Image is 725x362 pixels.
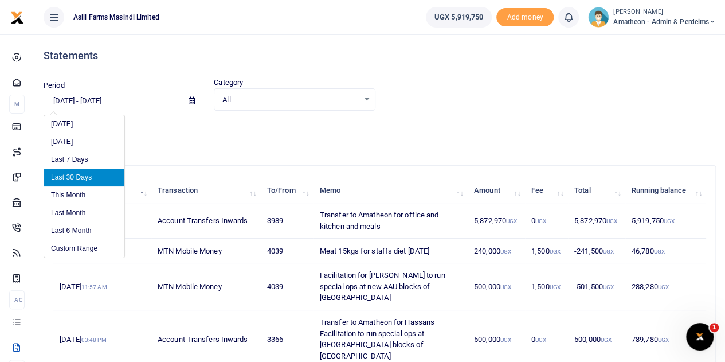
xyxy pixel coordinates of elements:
li: Custom Range [44,240,124,258]
li: Toup your wallet [496,8,554,27]
li: Wallet ballance [421,7,496,28]
td: 1,500 [525,239,568,263]
th: Running balance: activate to sort column ascending [625,178,706,203]
td: 0 [525,203,568,239]
small: UGX [603,248,614,255]
td: 240,000 [468,239,525,263]
p: Download [44,124,716,137]
small: UGX [664,218,675,224]
a: logo-small logo-large logo-large [10,13,24,21]
small: UGX [535,218,546,224]
small: UGX [500,284,511,290]
th: Amount: activate to sort column ascending [468,178,525,203]
td: Facilitation for [PERSON_NAME] to run special ops at new AAU blocks of [GEOGRAPHIC_DATA] [313,263,468,310]
small: UGX [506,218,517,224]
td: 46,780 [625,239,706,263]
small: UGX [549,284,560,290]
td: 288,280 [625,263,706,310]
small: UGX [603,284,614,290]
td: 5,872,970 [468,203,525,239]
th: Fee: activate to sort column ascending [525,178,568,203]
small: UGX [657,284,668,290]
span: UGX 5,919,750 [434,11,483,23]
li: [DATE] [44,133,124,151]
th: To/From: activate to sort column ascending [261,178,313,203]
iframe: Intercom live chat [686,323,714,351]
td: MTN Mobile Money [151,239,261,263]
span: All [222,94,358,106]
li: M [9,95,25,114]
span: Add money [496,8,554,27]
td: -241,500 [568,239,625,263]
td: 5,919,750 [625,203,706,239]
span: Asili Farms Masindi Limited [69,12,164,22]
th: Total: activate to sort column ascending [568,178,625,203]
small: UGX [500,248,511,255]
td: 3989 [261,203,313,239]
td: 5,872,970 [568,203,625,239]
td: [DATE] [53,263,151,310]
small: UGX [606,218,617,224]
a: Add money [496,12,554,21]
li: Ac [9,290,25,309]
a: UGX 5,919,750 [426,7,492,28]
th: Memo: activate to sort column ascending [313,178,468,203]
label: Category [214,77,243,88]
h4: Statements [44,49,716,62]
input: select period [44,91,179,111]
li: Last 6 Month [44,222,124,240]
td: MTN Mobile Money [151,263,261,310]
label: Period [44,80,65,91]
small: UGX [653,248,664,255]
img: logo-small [10,11,24,25]
small: [PERSON_NAME] [613,7,716,17]
td: Meat 15kgs for staffs diet [DATE] [313,239,468,263]
td: 1,500 [525,263,568,310]
small: UGX [549,248,560,255]
img: profile-user [588,7,609,28]
small: 03:48 PM [81,337,107,343]
td: 4039 [261,263,313,310]
small: UGX [601,337,612,343]
li: [DATE] [44,115,124,133]
li: Last Month [44,204,124,222]
td: -501,500 [568,263,625,310]
small: UGX [500,337,511,343]
td: Transfer to Amatheon for office and kitchen and meals [313,203,468,239]
span: 1 [710,323,719,332]
td: Account Transfers Inwards [151,203,261,239]
small: 11:57 AM [81,284,107,290]
th: Transaction: activate to sort column ascending [151,178,261,203]
td: 500,000 [468,263,525,310]
li: Last 7 Days [44,151,124,169]
a: profile-user [PERSON_NAME] Amatheon - Admin & Perdeims [588,7,716,28]
span: Amatheon - Admin & Perdeims [613,17,716,27]
small: UGX [657,337,668,343]
td: 4039 [261,239,313,263]
li: Last 30 Days [44,169,124,186]
li: This Month [44,186,124,204]
small: UGX [535,337,546,343]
